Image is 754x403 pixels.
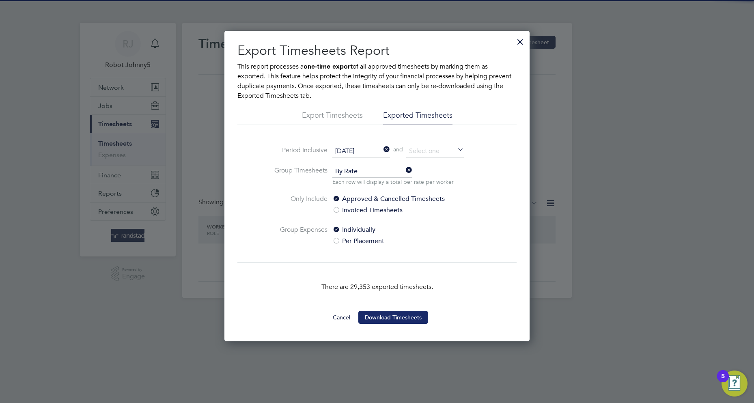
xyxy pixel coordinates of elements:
[332,194,468,204] label: Approved & Cancelled Timesheets
[267,145,327,156] label: Period Inclusive
[332,166,412,178] span: By Rate
[267,225,327,246] label: Group Expenses
[406,145,464,157] input: Select one
[237,42,517,59] h2: Export Timesheets Report
[383,110,452,125] li: Exported Timesheets
[326,311,357,324] button: Cancel
[237,282,517,292] p: There are 29,353 exported timesheets.
[267,166,327,184] label: Group Timesheets
[332,225,468,235] label: Individually
[302,110,363,125] li: Export Timesheets
[332,205,468,215] label: Invoiced Timesheets
[721,376,725,387] div: 5
[332,236,468,246] label: Per Placement
[267,194,327,215] label: Only Include
[332,145,390,157] input: Select one
[304,62,353,70] b: one-time export
[722,371,748,397] button: Open Resource Center, 5 new notifications
[237,62,517,101] p: This report processes a of all approved timesheets by marking them as exported. This feature help...
[390,145,406,157] span: and
[358,311,428,324] button: Download Timesheets
[332,178,454,186] p: Each row will display a total per rate per worker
